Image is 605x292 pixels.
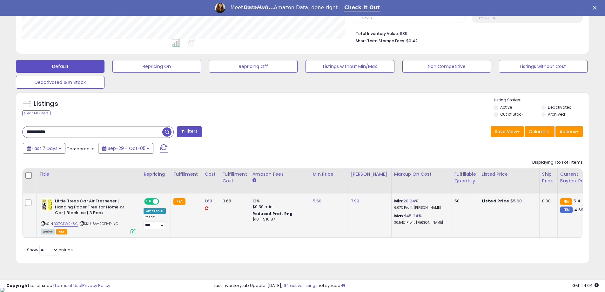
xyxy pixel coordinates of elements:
div: Last InventoryLab Update: [DATE], not synced. [214,283,599,289]
div: $0.30 min [252,204,305,210]
div: $5.60 [482,198,534,204]
div: Current Buybox Price [560,171,593,184]
span: 4.69 [574,207,583,213]
button: Filters [177,126,202,137]
div: Title [39,171,138,178]
span: | SKU: 6V-2QFI-DJYO [79,221,118,226]
span: ON [145,199,153,204]
div: Ship Price [542,171,555,184]
div: Meet Amazon Data, done right. [230,4,339,11]
b: Reduced Prof. Rng. [252,211,294,216]
small: FBA [173,198,185,205]
button: Sep-29 - Oct-05 [98,143,153,154]
p: 30.54% Profit [PERSON_NAME] [394,221,447,225]
span: FBA [56,229,67,234]
p: 6.07% Profit [PERSON_NAME] [394,206,447,210]
p: Listing States: [494,97,589,103]
div: 0.00 [542,198,553,204]
i: DataHub... [243,4,274,10]
div: Min Price [313,171,346,178]
button: Columns [525,126,555,137]
b: Short Term Storage Fees: [356,38,405,44]
div: Markup on Cost [394,171,449,178]
b: Max: [394,213,405,219]
div: 50 [454,198,474,204]
span: Last 7 Days [32,145,57,152]
a: 20.24 [403,198,415,204]
div: Fulfillable Quantity [454,171,476,184]
a: Check It Out [344,4,380,11]
div: Clear All Filters [22,110,50,116]
img: 41Bd8epE4WL._SL40_.jpg [41,198,53,211]
button: Actions [555,126,583,137]
div: Fulfillment Cost [223,171,247,184]
span: Sep-29 - Oct-05 [108,145,145,152]
span: 5.4 [574,198,580,204]
b: Little Trees Car Air Freshener | Hanging Paper Tree for Home or Car | Black Ice | 3 Pack [55,198,132,218]
b: Listed Price: [482,198,511,204]
a: 1.68 [205,198,212,204]
strong: Copyright [6,282,30,289]
div: seller snap | | [6,283,110,289]
small: Amazon Fees. [252,178,256,183]
span: All listings currently available for purchase on Amazon [41,229,55,234]
span: OFF [158,199,168,204]
a: 5.60 [313,198,322,204]
div: Amazon Fees [252,171,307,178]
div: Close [593,6,599,10]
li: $89 [356,29,578,37]
div: 12% [252,198,305,204]
a: 145.24 [405,213,418,219]
div: % [394,213,447,225]
div: Listed Price [482,171,537,178]
img: Profile image for Georgie [215,3,225,13]
a: 194 active listings [282,282,318,289]
div: Cost [205,171,217,178]
div: Repricing [144,171,168,178]
button: Listings without Cost [499,60,588,73]
small: Prev: 27.05% [479,16,495,20]
small: FBA [560,198,572,205]
div: Preset: [144,215,166,229]
span: Show: entries [27,247,73,253]
span: 2025-10-13 14:04 GMT [572,282,599,289]
button: Non Competitive [402,60,491,73]
button: Repricing Off [209,60,298,73]
label: Out of Stock [500,112,523,117]
span: Columns [529,128,549,135]
div: % [394,198,447,210]
span: Compared to: [66,146,96,152]
a: Privacy Policy [82,282,110,289]
b: Min: [394,198,404,204]
div: ASIN: [41,198,136,234]
button: Default [16,60,104,73]
a: Terms of Use [54,282,81,289]
div: Amazon AI [144,208,166,214]
div: [PERSON_NAME] [351,171,389,178]
button: Deactivated & In Stock [16,76,104,89]
div: Fulfillment [173,171,199,178]
h5: Listings [34,99,58,108]
span: $0.42 [406,38,418,44]
button: Listings without Min/Max [306,60,394,73]
button: Last 7 Days [23,143,65,154]
div: Displaying 1 to 1 of 1 items [532,160,583,166]
a: 7.99 [351,198,360,204]
button: Save View [491,126,524,137]
a: B07CFWRK8G [54,221,78,227]
b: Total Inventory Value: [356,31,399,36]
small: FBM [560,207,573,213]
div: 3.68 [223,198,245,204]
label: Active [500,105,512,110]
label: Archived [548,112,565,117]
button: Repricing On [112,60,201,73]
small: Prev: 16 [362,16,372,20]
label: Deactivated [548,105,572,110]
th: The percentage added to the cost of goods (COGS) that forms the calculator for Min & Max prices. [391,168,452,194]
div: $10 - $10.87 [252,217,305,222]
